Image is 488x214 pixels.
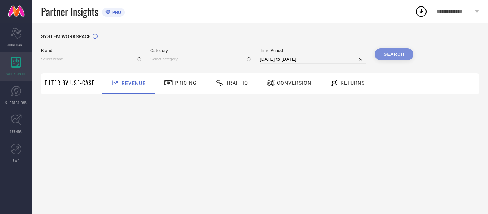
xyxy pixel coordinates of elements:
span: Time Period [260,48,366,53]
input: Select time period [260,55,366,64]
span: Partner Insights [41,4,98,19]
span: SUGGESTIONS [5,100,27,105]
span: WORKSPACE [6,71,26,76]
span: Conversion [277,80,312,86]
span: Returns [340,80,365,86]
span: FWD [13,158,20,163]
span: SCORECARDS [6,42,27,48]
div: Open download list [415,5,428,18]
span: PRO [110,10,121,15]
span: Filter By Use-Case [45,79,95,87]
span: Revenue [121,80,146,86]
span: TRENDS [10,129,22,134]
span: Traffic [226,80,248,86]
span: Pricing [175,80,197,86]
span: SYSTEM WORKSPACE [41,34,91,39]
span: Brand [41,48,141,53]
input: Select brand [41,55,141,63]
span: Category [150,48,251,53]
input: Select category [150,55,251,63]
